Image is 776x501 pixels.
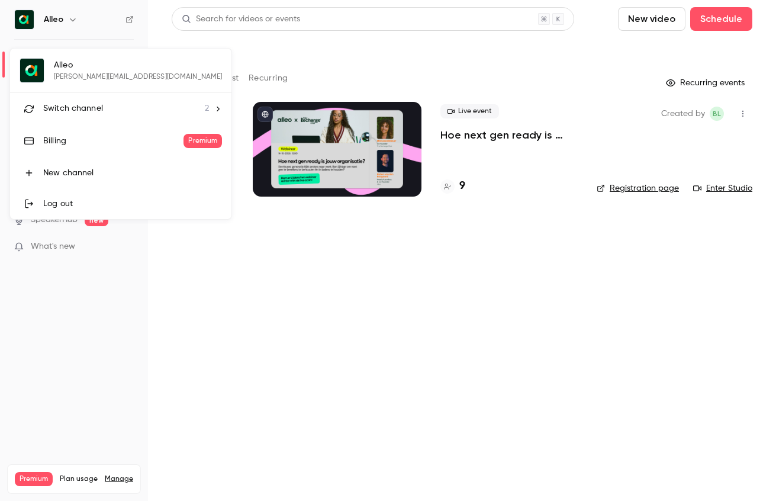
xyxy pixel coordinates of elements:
span: Premium [183,134,222,148]
div: Log out [43,198,222,210]
div: New channel [43,167,222,179]
div: Billing [43,135,183,147]
span: 2 [205,102,209,115]
span: Switch channel [43,102,103,115]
